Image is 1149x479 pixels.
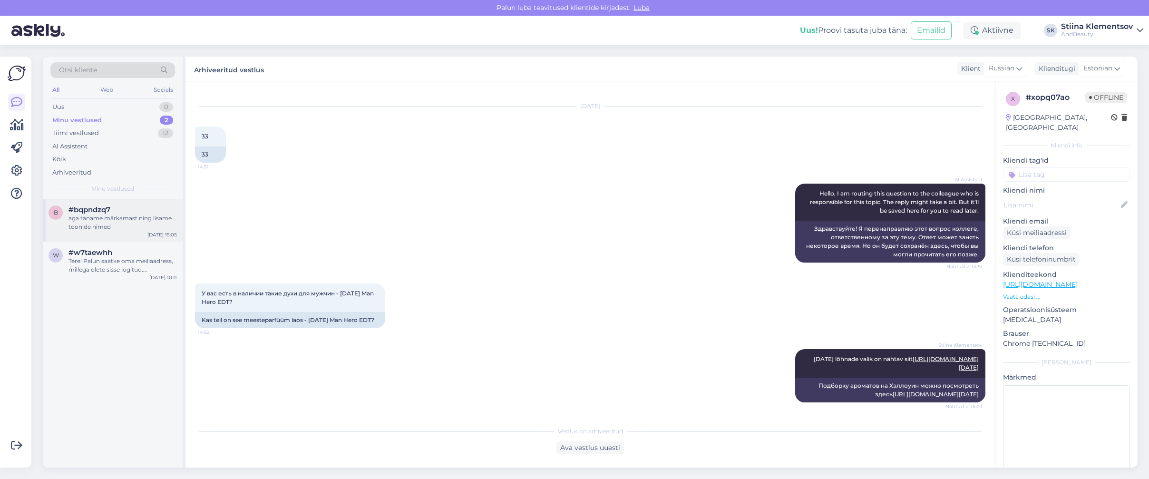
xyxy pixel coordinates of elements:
[556,441,624,454] div: Ava vestlus uuesti
[1003,226,1071,239] div: Küsi meiliaadressi
[810,190,980,214] span: Hello, I am routing this question to the colleague who is responsible for this topic. The reply m...
[195,312,385,328] div: Kas teil on see meesteparfüüm laos - [DATE] Man Hero EDT?
[152,84,175,96] div: Socials
[68,248,112,257] span: #w7taewhh
[1006,113,1111,133] div: [GEOGRAPHIC_DATA], [GEOGRAPHIC_DATA]
[1003,329,1130,339] p: Brauser
[52,116,102,125] div: Minu vestlused
[198,163,234,170] span: 14:51
[158,128,173,138] div: 12
[1003,270,1130,280] p: Klienditeekond
[195,147,226,163] div: 33
[54,209,58,216] span: b
[98,84,115,96] div: Web
[52,155,66,164] div: Kõik
[1003,358,1130,367] div: [PERSON_NAME]
[1003,243,1130,253] p: Kliendi telefon
[938,342,983,349] span: Stiina Klementsov
[147,231,177,238] div: [DATE] 15:05
[1003,216,1130,226] p: Kliendi email
[50,84,61,96] div: All
[160,116,173,125] div: 2
[1003,141,1130,150] div: Kliendi info
[1003,167,1130,182] input: Lisa tag
[91,185,134,193] span: Minu vestlused
[68,214,177,231] div: aga täname märkamast ning lisame toonide nimed
[911,21,952,39] button: Emailid
[989,63,1014,74] span: Russian
[52,102,64,112] div: Uus
[795,221,985,263] div: Здравствуйте! Я перенаправляю этот вопрос коллеге, ответственному за эту тему. Ответ может занять...
[945,403,983,410] span: Nähtud ✓ 15:03
[1085,92,1127,103] span: Offline
[1044,24,1057,37] div: SK
[149,274,177,281] div: [DATE] 10:11
[1061,23,1143,38] a: Stiina KlementsovAndBeauty
[1011,95,1015,102] span: x
[1003,200,1119,210] input: Lisa nimi
[800,26,818,35] b: Uus!
[1061,23,1133,30] div: Stiina Klementsov
[800,25,907,36] div: Proovi tasuta juba täna:
[1003,293,1130,301] p: Vaata edasi ...
[957,64,981,74] div: Klient
[194,62,264,75] label: Arhiveeritud vestlus
[195,102,985,110] div: [DATE]
[1003,372,1130,382] p: Märkmed
[68,257,177,274] div: Tere! Palun saatke oma meiliaadress, millega olete sisse logitud. Tühjendame teie ostukorvi ja sa...
[1083,63,1112,74] span: Estonian
[8,64,26,82] img: Askly Logo
[1061,30,1133,38] div: AndBeauty
[1003,339,1130,349] p: Chrome [TECHNICAL_ID]
[1003,315,1130,325] p: [MEDICAL_DATA]
[913,355,979,371] a: [URL][DOMAIN_NAME][DATE]
[1003,186,1130,196] p: Kliendi nimi
[52,128,99,138] div: Tiimi vestlused
[1026,92,1085,103] div: # xopq07ao
[53,252,59,259] span: w
[795,378,985,402] div: Подборку ароматов на Хэллоуин можно посмотреть здесь
[52,142,88,151] div: AI Assistent
[947,176,983,183] span: AI Assistent
[52,168,91,177] div: Arhiveeritud
[893,391,979,398] a: [URL][DOMAIN_NAME][DATE]
[946,263,983,270] span: Nähtud ✓ 14:51
[1035,64,1075,74] div: Klienditugi
[631,3,652,12] span: Luba
[814,355,979,371] span: [DATE] lõhnade valik on nähtav siit
[1003,253,1080,266] div: Küsi telefoninumbrit
[202,133,208,140] span: 33
[558,427,623,436] span: Vestlus on arhiveeritud
[1003,280,1078,289] a: [URL][DOMAIN_NAME]
[198,329,234,336] span: 14:52
[202,290,375,305] span: У вас есть в наличии такие духи для мужчин - [DATE] Man Hero EDT?
[159,102,173,112] div: 0
[59,65,97,75] span: Otsi kliente
[1003,156,1130,166] p: Kliendi tag'id
[963,22,1021,39] div: Aktiivne
[1003,305,1130,315] p: Operatsioonisüsteem
[68,205,110,214] span: #bqpndzq7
